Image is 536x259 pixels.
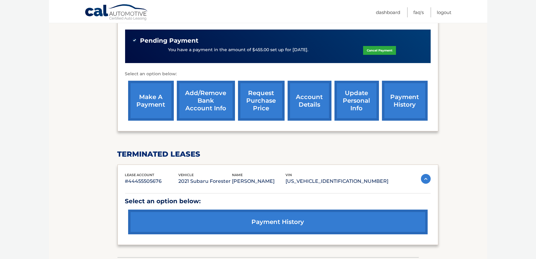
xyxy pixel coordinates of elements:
p: 2021 Subaru Forester [179,177,232,186]
a: Cancel Payment [363,46,396,55]
span: vin [286,173,292,177]
a: request purchase price [238,81,285,121]
a: Cal Automotive [85,4,149,22]
a: FAQ's [414,7,424,17]
p: [PERSON_NAME] [232,177,286,186]
a: account details [288,81,331,121]
span: vehicle [179,173,194,177]
a: payment history [128,210,428,234]
a: Add/Remove bank account info [177,81,235,121]
p: Select an option below: [125,70,431,78]
img: accordion-active.svg [421,174,431,184]
p: #44455505676 [125,177,179,186]
img: check-green.svg [132,38,137,42]
a: make a payment [128,81,174,121]
a: Dashboard [376,7,401,17]
p: You have a payment in the amount of $455.00 set up for [DATE]. [168,47,308,53]
p: [US_VEHICLE_IDENTIFICATION_NUMBER] [286,177,389,186]
p: Select an option below: [125,196,431,207]
a: Logout [437,7,452,17]
h2: terminated leases [117,150,438,159]
a: update personal info [335,81,379,121]
span: name [232,173,243,177]
span: lease account [125,173,155,177]
a: payment history [382,81,428,121]
span: Pending Payment [140,37,199,44]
